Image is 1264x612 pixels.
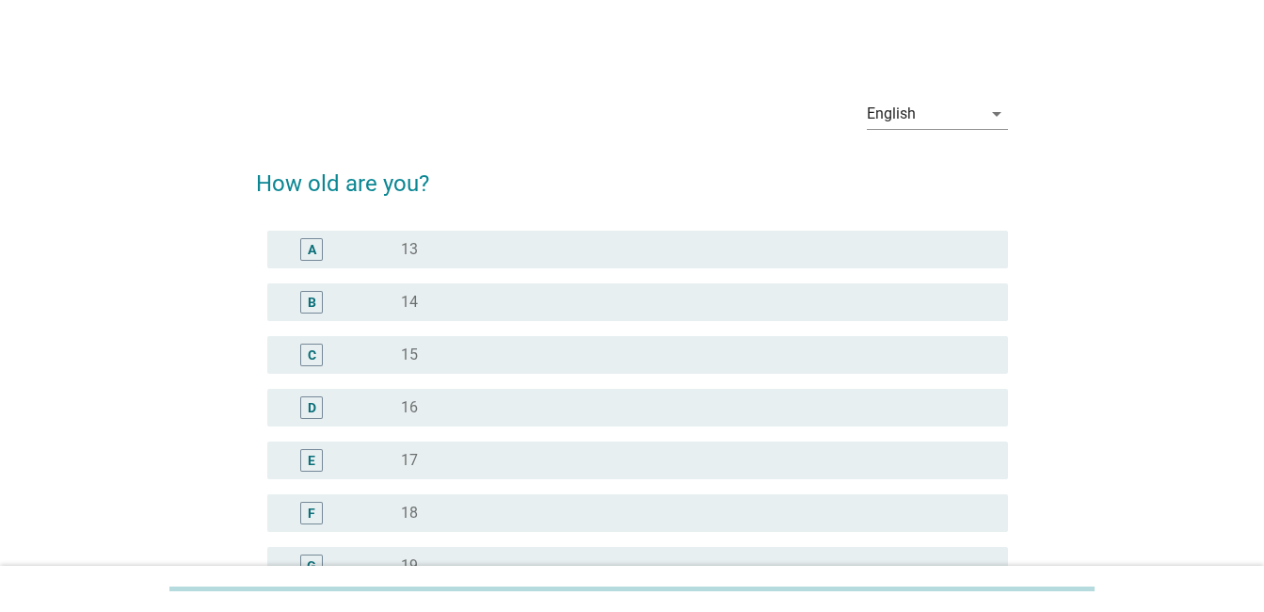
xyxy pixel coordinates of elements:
[308,503,315,523] div: F
[308,345,316,364] div: C
[308,292,316,312] div: B
[985,103,1008,125] i: arrow_drop_down
[401,556,418,575] label: 19
[401,293,418,312] label: 14
[401,240,418,259] label: 13
[867,105,916,122] div: English
[401,346,418,364] label: 15
[308,239,316,259] div: A
[256,148,1008,201] h2: How old are you?
[307,556,316,575] div: G
[401,398,418,417] label: 16
[308,450,315,470] div: E
[308,397,316,417] div: D
[401,504,418,523] label: 18
[401,451,418,470] label: 17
